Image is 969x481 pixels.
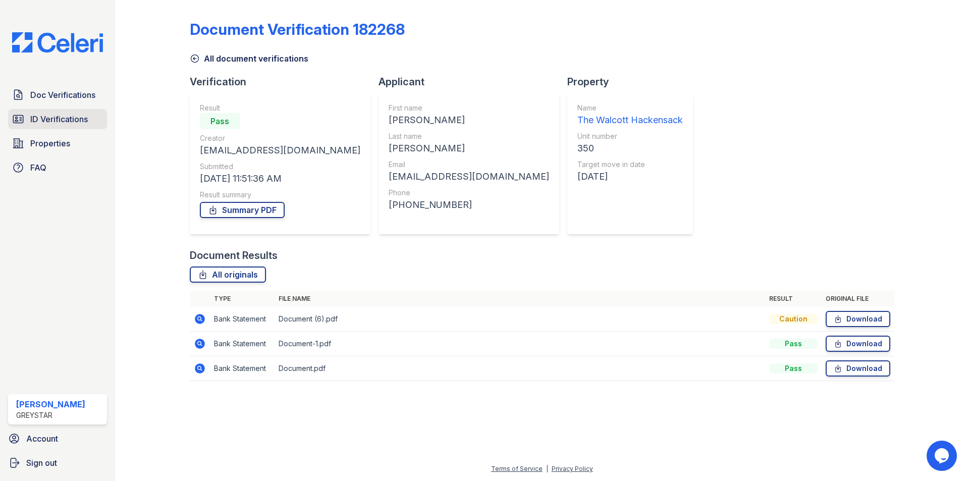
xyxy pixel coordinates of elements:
a: Name The Walcott Hackensack [577,103,683,127]
div: [EMAIL_ADDRESS][DOMAIN_NAME] [389,170,549,184]
th: Result [765,291,822,307]
a: Download [826,360,890,377]
a: Properties [8,133,107,153]
div: Document Results [190,248,278,262]
div: Submitted [200,162,360,172]
span: Sign out [26,457,57,469]
div: Creator [200,133,360,143]
div: Pass [769,339,818,349]
div: [PERSON_NAME] [389,113,549,127]
div: | [546,465,548,472]
a: Terms of Service [491,465,543,472]
div: Document Verification 182268 [190,20,405,38]
div: Pass [200,113,240,129]
div: Name [577,103,683,113]
th: File name [275,291,765,307]
div: Result [200,103,360,113]
td: Document-1.pdf [275,332,765,356]
a: Doc Verifications [8,85,107,105]
div: [PERSON_NAME] [16,398,85,410]
th: Type [210,291,275,307]
div: Target move in date [577,159,683,170]
iframe: chat widget [927,441,959,471]
a: All originals [190,266,266,283]
span: Account [26,433,58,445]
span: ID Verifications [30,113,88,125]
span: Properties [30,137,70,149]
a: Privacy Policy [552,465,593,472]
div: [EMAIL_ADDRESS][DOMAIN_NAME] [200,143,360,157]
div: Unit number [577,131,683,141]
td: Bank Statement [210,307,275,332]
a: FAQ [8,157,107,178]
div: Pass [769,363,818,373]
div: [PERSON_NAME] [389,141,549,155]
span: Doc Verifications [30,89,95,101]
div: Property [567,75,701,89]
div: Email [389,159,549,170]
div: Applicant [379,75,567,89]
th: Original file [822,291,894,307]
td: Document (6).pdf [275,307,765,332]
td: Bank Statement [210,356,275,381]
a: Summary PDF [200,202,285,218]
td: Document.pdf [275,356,765,381]
div: Phone [389,188,549,198]
div: First name [389,103,549,113]
div: 350 [577,141,683,155]
span: FAQ [30,162,46,174]
div: [PHONE_NUMBER] [389,198,549,212]
td: Bank Statement [210,332,275,356]
div: Greystar [16,410,85,420]
div: Result summary [200,190,360,200]
div: The Walcott Hackensack [577,113,683,127]
a: All document verifications [190,52,308,65]
a: Download [826,311,890,327]
a: Download [826,336,890,352]
div: Last name [389,131,549,141]
a: Sign out [4,453,111,473]
img: CE_Logo_Blue-a8612792a0a2168367f1c8372b55b34899dd931a85d93a1a3d3e32e68fde9ad4.png [4,32,111,52]
div: [DATE] [577,170,683,184]
div: [DATE] 11:51:36 AM [200,172,360,186]
a: Account [4,429,111,449]
div: Verification [190,75,379,89]
a: ID Verifications [8,109,107,129]
div: Caution [769,314,818,324]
